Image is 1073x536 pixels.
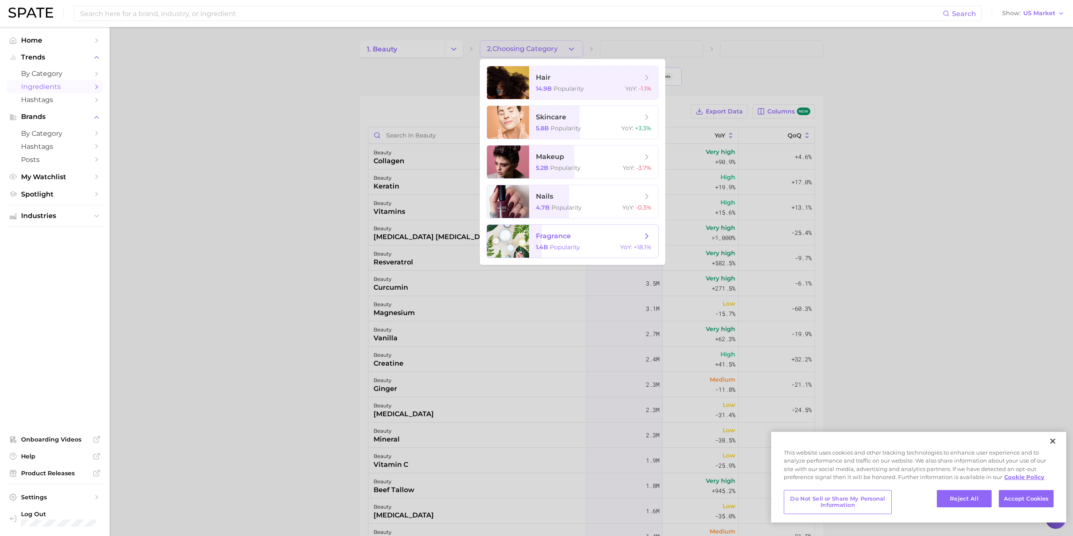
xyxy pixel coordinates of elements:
[623,164,635,172] span: YoY :
[7,34,103,47] a: Home
[7,188,103,201] a: Spotlight
[7,110,103,123] button: Brands
[7,210,103,222] button: Industries
[7,80,103,93] a: Ingredients
[8,8,53,18] img: SPATE
[784,490,892,514] button: Do Not Sell or Share My Personal Information, Opens the preference center dialog
[1043,432,1062,450] button: Close
[21,469,89,477] span: Product Releases
[7,467,103,479] a: Product Releases
[536,153,564,161] span: makeup
[7,450,103,463] a: Help
[7,508,103,529] a: Log out. Currently logged in with e-mail kimberley2.gravenor@loreal.com.
[21,436,89,443] span: Onboarding Videos
[7,51,103,64] button: Trends
[1002,11,1021,16] span: Show
[7,93,103,106] a: Hashtags
[536,113,566,121] span: skincare
[999,490,1054,508] button: Accept Cookies
[1004,474,1044,480] a: More information about your privacy, opens in a new tab
[21,54,89,61] span: Trends
[620,243,632,251] span: YoY :
[79,6,943,21] input: Search here for a brand, industry, or ingredient
[21,36,89,44] span: Home
[639,85,651,92] span: -1.1%
[625,85,637,92] span: YoY :
[7,433,103,446] a: Onboarding Videos
[622,204,634,211] span: YoY :
[21,96,89,104] span: Hashtags
[21,212,89,220] span: Industries
[21,173,89,181] span: My Watchlist
[21,70,89,78] span: by Category
[7,153,103,166] a: Posts
[7,127,103,140] a: by Category
[536,164,549,172] span: 5.2b
[621,124,633,132] span: YoY :
[635,124,651,132] span: +3.3%
[480,59,665,265] ul: 2.Choosing Category
[937,490,992,508] button: Reject All
[7,170,103,183] a: My Watchlist
[21,510,118,518] span: Log Out
[550,164,581,172] span: Popularity
[21,190,89,198] span: Spotlight
[21,113,89,121] span: Brands
[536,243,548,251] span: 1.4b
[952,10,976,18] span: Search
[550,243,580,251] span: Popularity
[7,140,103,153] a: Hashtags
[21,143,89,151] span: Hashtags
[1000,8,1067,19] button: ShowUS Market
[1023,11,1055,16] span: US Market
[636,204,651,211] span: -0.3%
[536,232,571,240] span: fragrance
[771,449,1066,486] div: This website uses cookies and other tracking technologies to enhance user experience and to analy...
[536,73,551,81] span: hair
[7,491,103,504] a: Settings
[634,243,651,251] span: +18.1%
[771,432,1066,523] div: Privacy
[536,204,550,211] span: 4.7b
[21,156,89,164] span: Posts
[551,124,581,132] span: Popularity
[21,129,89,137] span: by Category
[536,192,553,200] span: nails
[771,432,1066,523] div: Cookie banner
[554,85,584,92] span: Popularity
[536,124,549,132] span: 5.8b
[21,83,89,91] span: Ingredients
[536,85,552,92] span: 14.9b
[21,453,89,460] span: Help
[551,204,582,211] span: Popularity
[636,164,651,172] span: -3.7%
[7,67,103,80] a: by Category
[21,493,89,501] span: Settings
